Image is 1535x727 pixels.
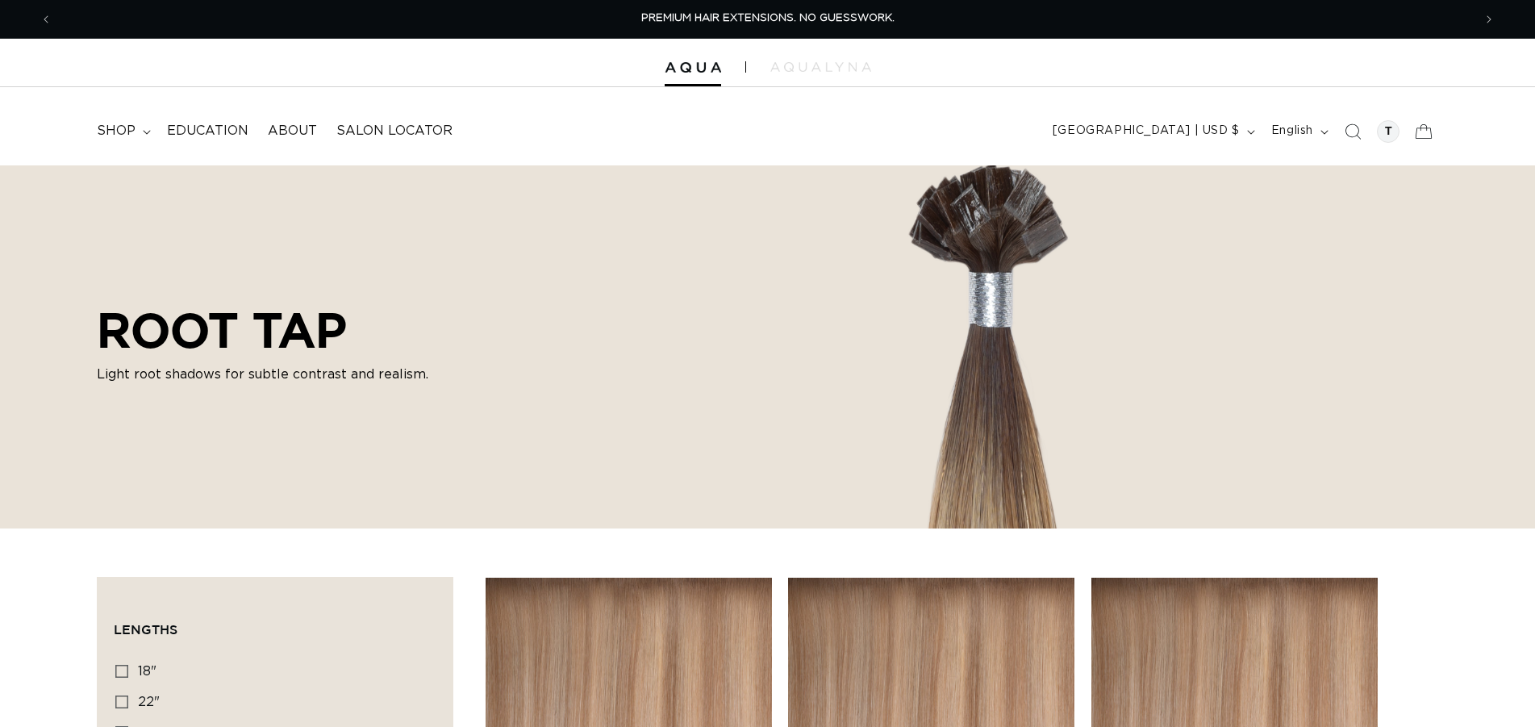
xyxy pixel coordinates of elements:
[87,113,157,149] summary: shop
[1053,123,1240,140] span: [GEOGRAPHIC_DATA] | USD $
[1271,123,1313,140] span: English
[1043,116,1262,147] button: [GEOGRAPHIC_DATA] | USD $
[258,113,327,149] a: About
[1335,114,1370,149] summary: Search
[167,123,248,140] span: Education
[97,123,136,140] span: shop
[1471,4,1507,35] button: Next announcement
[97,302,460,358] h2: ROOT TAP
[1262,116,1335,147] button: English
[268,123,317,140] span: About
[114,594,436,652] summary: Lengths (0 selected)
[770,62,871,72] img: aqualyna.com
[28,4,64,35] button: Previous announcement
[641,13,895,23] span: PREMIUM HAIR EXTENSIONS. NO GUESSWORK.
[138,696,160,708] span: 22"
[336,123,453,140] span: Salon Locator
[138,665,156,678] span: 18"
[327,113,462,149] a: Salon Locator
[114,622,177,637] span: Lengths
[97,365,460,384] p: Light root shadows for subtle contrast and realism.
[665,62,721,73] img: Aqua Hair Extensions
[157,113,258,149] a: Education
